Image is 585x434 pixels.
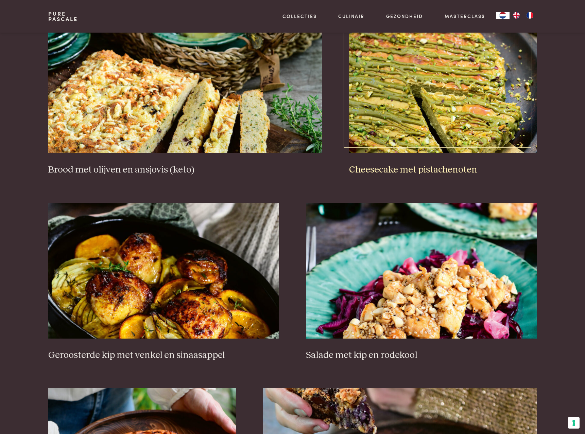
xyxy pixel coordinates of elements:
[568,417,580,429] button: Uw voorkeuren voor toestemming voor trackingtechnologieën
[510,12,537,19] ul: Language list
[306,349,536,361] h3: Salade met kip en rodekool
[338,13,364,20] a: Culinair
[445,13,485,20] a: Masterclass
[306,203,536,361] a: Salade met kip en rodekool Salade met kip en rodekool
[496,12,510,19] a: NL
[48,203,279,339] img: Geroosterde kip met venkel en sinaasappel
[496,12,510,19] div: Language
[282,13,317,20] a: Collecties
[386,13,423,20] a: Gezondheid
[496,12,537,19] aside: Language selected: Nederlands
[523,12,537,19] a: FR
[48,11,78,22] a: PurePascale
[48,349,279,361] h3: Geroosterde kip met venkel en sinaasappel
[510,12,523,19] a: EN
[48,17,322,153] img: Brood met olijven en ansjovis (keto)
[349,17,537,153] img: Cheesecake met pistachenoten
[48,164,322,176] h3: Brood met olijven en ansjovis (keto)
[48,17,322,176] a: Brood met olijven en ansjovis (keto) Brood met olijven en ansjovis (keto)
[349,164,537,176] h3: Cheesecake met pistachenoten
[48,203,279,361] a: Geroosterde kip met venkel en sinaasappel Geroosterde kip met venkel en sinaasappel
[349,17,537,176] a: Cheesecake met pistachenoten Cheesecake met pistachenoten
[306,203,536,339] img: Salade met kip en rodekool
